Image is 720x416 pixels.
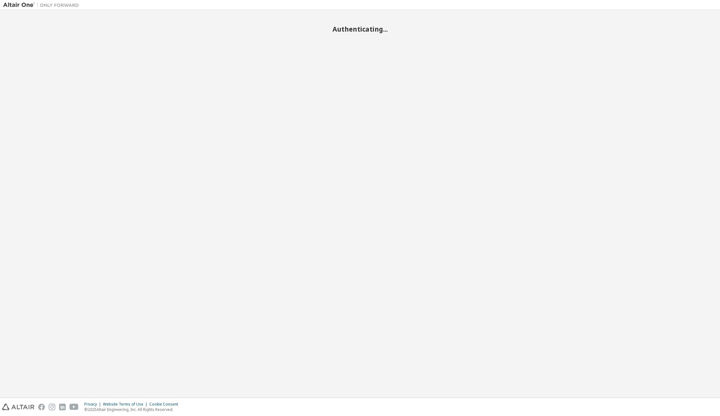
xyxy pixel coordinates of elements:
div: Website Terms of Use [103,402,149,407]
img: altair_logo.svg [2,404,34,410]
div: Cookie Consent [149,402,182,407]
img: Altair One [3,2,82,8]
h2: Authenticating... [3,25,717,33]
img: youtube.svg [69,404,79,410]
div: Privacy [84,402,103,407]
img: linkedin.svg [59,404,66,410]
img: facebook.svg [38,404,45,410]
img: instagram.svg [49,404,55,410]
p: © 2025 Altair Engineering, Inc. All Rights Reserved. [84,407,182,412]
